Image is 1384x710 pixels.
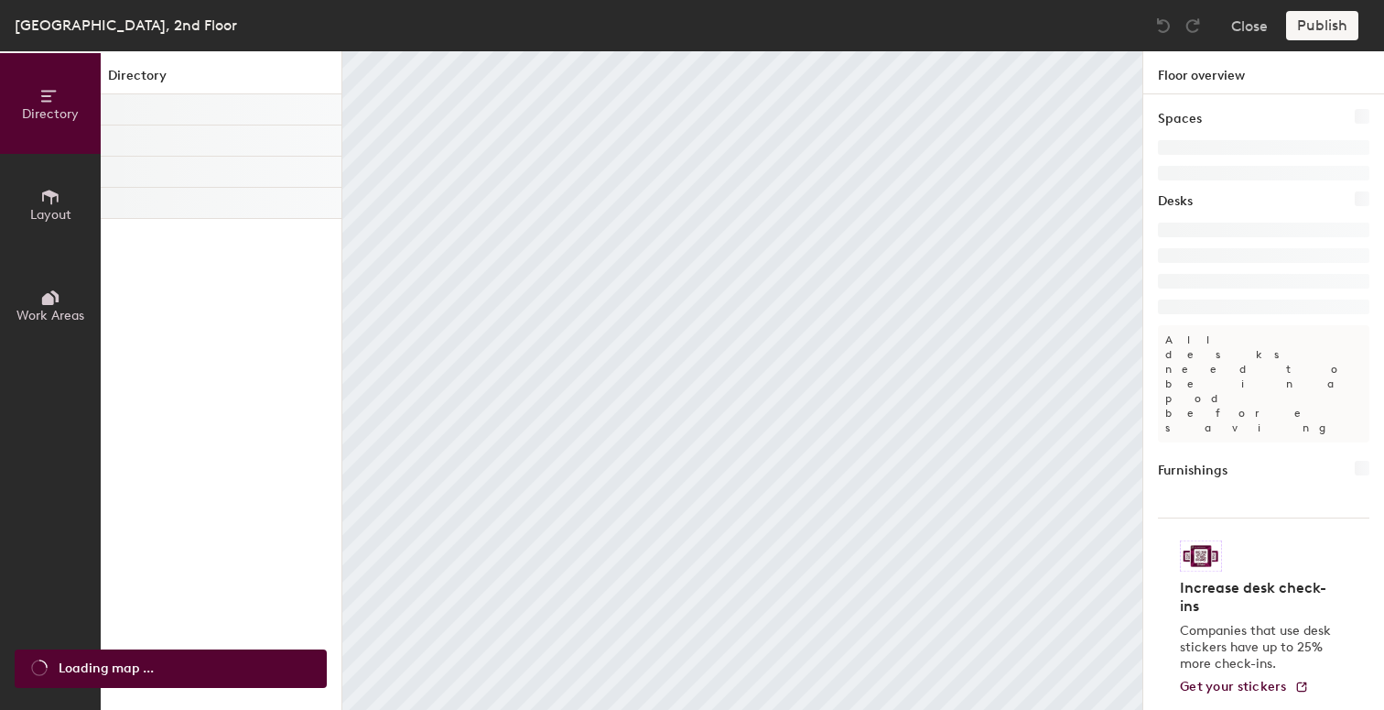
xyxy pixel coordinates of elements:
[1180,579,1336,616] h4: Increase desk check-ins
[1158,109,1202,129] h1: Spaces
[1180,680,1309,695] a: Get your stickers
[101,66,341,94] h1: Directory
[1180,679,1287,694] span: Get your stickers
[1231,11,1268,40] button: Close
[59,659,154,679] span: Loading map ...
[22,106,79,122] span: Directory
[1184,16,1202,35] img: Redo
[30,207,71,223] span: Layout
[1180,541,1222,572] img: Sticker logo
[1180,623,1336,672] p: Companies that use desk stickers have up to 25% more check-ins.
[342,51,1142,710] canvas: Map
[15,14,237,37] div: [GEOGRAPHIC_DATA], 2nd Floor
[1158,191,1193,212] h1: Desks
[16,308,84,323] span: Work Areas
[1158,461,1227,481] h1: Furnishings
[1158,325,1369,442] p: All desks need to be in a pod before saving
[1154,16,1173,35] img: Undo
[1143,51,1384,94] h1: Floor overview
